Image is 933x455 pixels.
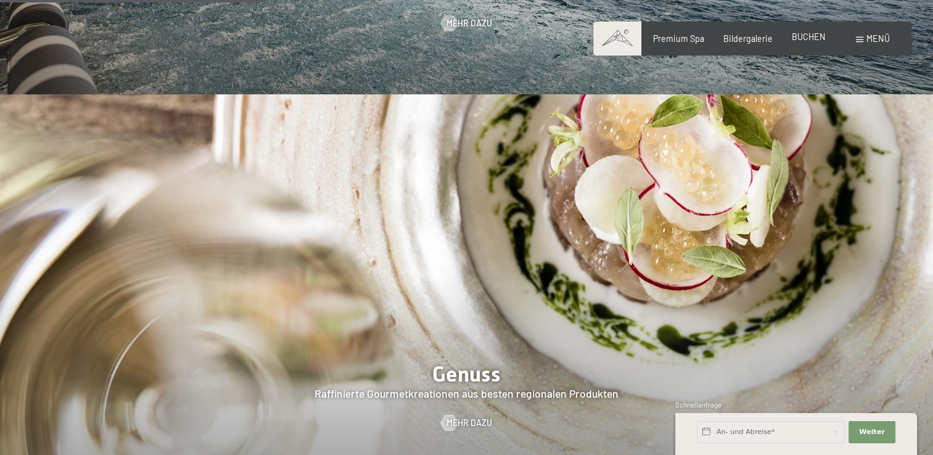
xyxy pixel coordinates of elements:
button: Weiter [849,421,895,443]
a: Mehr dazu [441,417,492,429]
span: Schnellanfrage [675,401,721,409]
a: BUCHEN [792,31,826,42]
a: Mehr dazu [441,17,492,30]
span: Menü [866,33,890,44]
span: Mehr dazu [446,17,492,30]
span: Mehr dazu [446,417,492,429]
a: Bildergalerie [723,33,773,44]
span: Weiter [859,427,885,437]
a: Premium Spa [653,33,704,44]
